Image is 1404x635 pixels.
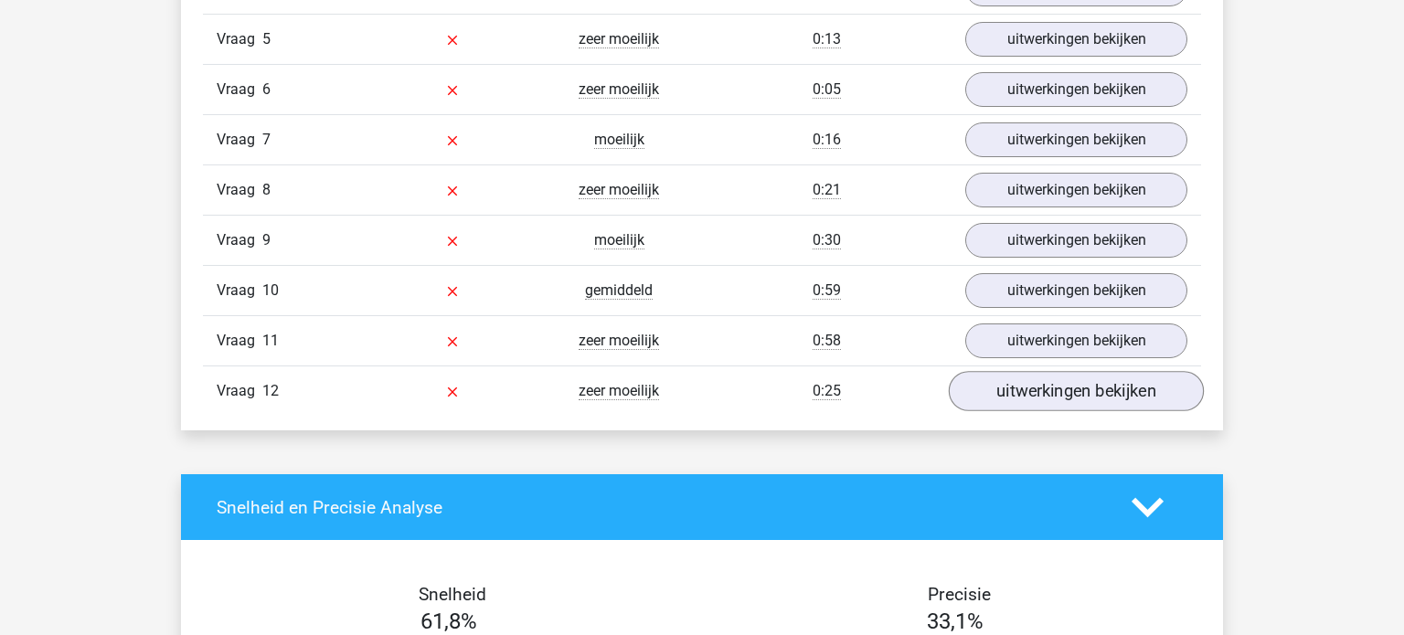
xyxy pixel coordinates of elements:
[262,382,279,399] span: 12
[965,72,1187,107] a: uitwerkingen bekijken
[262,281,279,299] span: 10
[262,332,279,349] span: 11
[949,371,1204,411] a: uitwerkingen bekijken
[217,28,262,50] span: Vraag
[579,332,659,350] span: zeer moeilijk
[965,323,1187,358] a: uitwerkingen bekijken
[217,380,262,402] span: Vraag
[813,382,841,400] span: 0:25
[262,80,271,98] span: 6
[965,223,1187,258] a: uitwerkingen bekijken
[965,173,1187,207] a: uitwerkingen bekijken
[579,382,659,400] span: zeer moeilijk
[594,231,644,249] span: moeilijk
[813,281,841,300] span: 0:59
[927,609,984,634] span: 33,1%
[813,231,841,249] span: 0:30
[723,584,1195,605] h4: Precisie
[965,122,1187,157] a: uitwerkingen bekijken
[420,609,477,634] span: 61,8%
[813,30,841,48] span: 0:13
[262,131,271,148] span: 7
[217,280,262,302] span: Vraag
[813,131,841,149] span: 0:16
[813,80,841,99] span: 0:05
[217,497,1104,518] h4: Snelheid en Precisie Analyse
[813,181,841,199] span: 0:21
[579,30,659,48] span: zeer moeilijk
[579,181,659,199] span: zeer moeilijk
[594,131,644,149] span: moeilijk
[217,179,262,201] span: Vraag
[217,330,262,352] span: Vraag
[965,273,1187,308] a: uitwerkingen bekijken
[579,80,659,99] span: zeer moeilijk
[217,79,262,101] span: Vraag
[262,181,271,198] span: 8
[813,332,841,350] span: 0:58
[262,231,271,249] span: 9
[217,229,262,251] span: Vraag
[262,30,271,48] span: 5
[585,281,653,300] span: gemiddeld
[217,129,262,151] span: Vraag
[965,22,1187,57] a: uitwerkingen bekijken
[217,584,688,605] h4: Snelheid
